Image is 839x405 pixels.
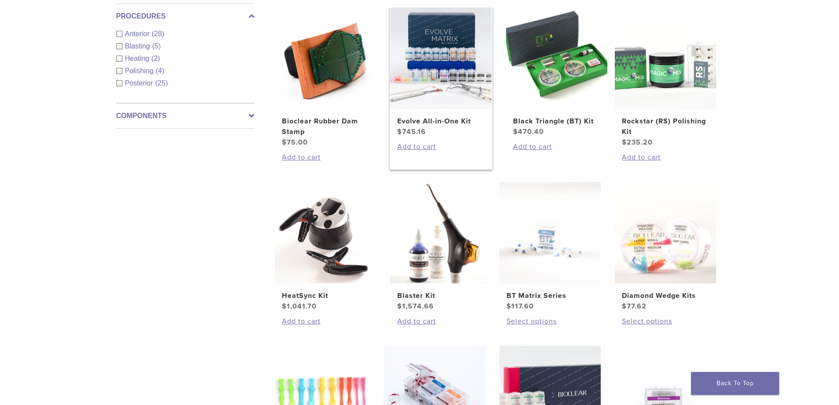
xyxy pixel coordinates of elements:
[116,11,255,22] label: Procedures
[125,42,152,50] span: Blasting
[125,30,152,37] span: Anterior
[397,316,484,327] a: Add to cart: “Blaster Kit”
[615,7,716,109] img: Rockstar (RS) Polishing Kit
[282,290,369,301] h2: HeatSync Kit
[397,127,426,136] bdi: 745.16
[506,302,511,311] span: $
[275,7,376,109] img: Bioclear Rubber Dam Stamp
[155,79,168,87] span: (25)
[499,182,602,312] a: BT Matrix SeriesBT Matrix Series $117.60
[622,316,709,327] a: Select options for “Diamond Wedge Kits”
[506,7,607,109] img: Black Triangle (BT) Kit
[397,141,484,152] a: Add to cart: “Evolve All-in-One Kit”
[622,116,709,137] h2: Rockstar (RS) Polishing Kit
[390,182,492,312] a: Blaster KitBlaster Kit $1,574.66
[390,7,492,109] img: Evolve All-in-One Kit
[397,116,484,126] h2: Evolve All-in-One Kit
[622,302,627,311] span: $
[622,290,709,301] h2: Diamond Wedge Kits
[125,67,156,74] span: Polishing
[397,302,402,311] span: $
[390,182,492,283] img: Blaster Kit
[622,152,709,163] a: Add to cart: “Rockstar (RS) Polishing Kit”
[125,55,152,62] span: Heating
[152,42,161,50] span: (5)
[152,30,164,37] span: (28)
[506,7,608,137] a: Black Triangle (BT) KitBlack Triangle (BT) Kit $470.40
[397,302,434,311] bdi: 1,574.66
[513,127,544,136] bdi: 470.40
[282,302,287,311] span: $
[506,316,594,327] a: Select options for “BT Matrix Series”
[125,79,155,87] span: Posterior
[282,152,369,163] a: Add to cart: “Bioclear Rubber Dam Stamp”
[397,127,402,136] span: $
[513,116,600,126] h2: Black Triangle (BT) Kit
[390,7,492,137] a: Evolve All-in-One KitEvolve All-in-One Kit $745.16
[282,302,317,311] bdi: 1,041.70
[152,55,160,62] span: (2)
[155,67,164,74] span: (4)
[499,182,601,283] img: BT Matrix Series
[282,138,287,147] span: $
[513,127,518,136] span: $
[397,290,484,301] h2: Blaster Kit
[275,182,376,283] img: HeatSync Kit
[691,372,779,395] a: Back To Top
[506,302,534,311] bdi: 117.60
[274,7,377,148] a: Bioclear Rubber Dam StampBioclear Rubber Dam Stamp $75.00
[622,302,647,311] bdi: 77.62
[615,182,716,283] img: Diamond Wedge Kits
[282,138,308,147] bdi: 75.00
[614,7,717,148] a: Rockstar (RS) Polishing KitRockstar (RS) Polishing Kit $235.20
[282,316,369,327] a: Add to cart: “HeatSync Kit”
[614,182,717,312] a: Diamond Wedge KitsDiamond Wedge Kits $77.62
[622,138,627,147] span: $
[274,182,377,312] a: HeatSync KitHeatSync Kit $1,041.70
[513,141,600,152] a: Add to cart: “Black Triangle (BT) Kit”
[506,290,594,301] h2: BT Matrix Series
[622,138,653,147] bdi: 235.20
[282,116,369,137] h2: Bioclear Rubber Dam Stamp
[116,111,255,121] label: Components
